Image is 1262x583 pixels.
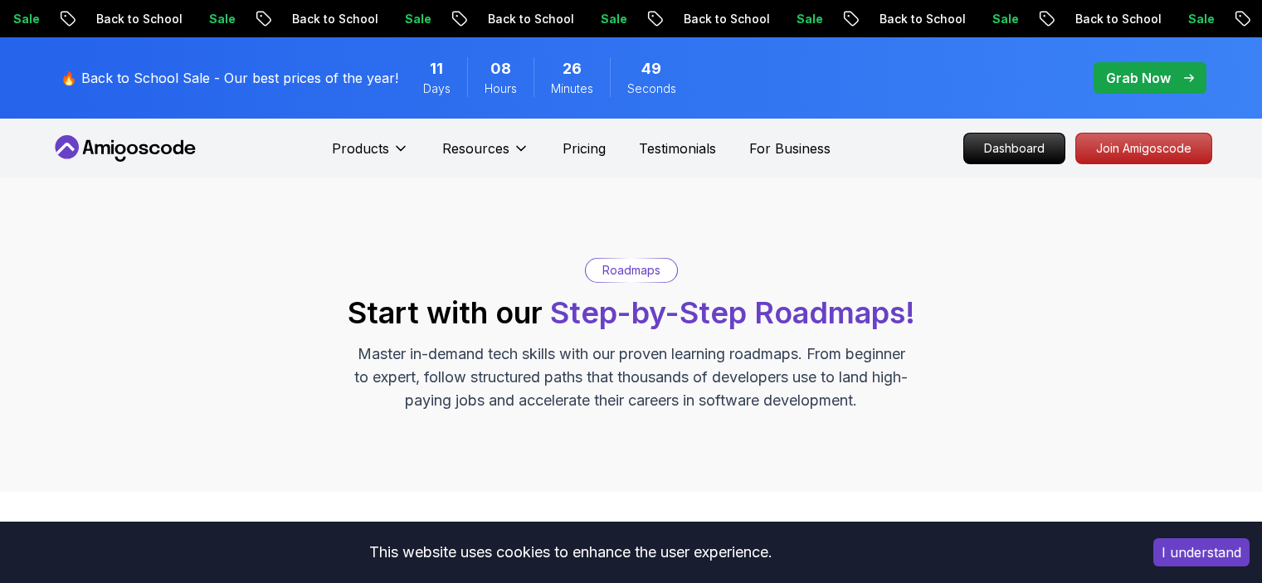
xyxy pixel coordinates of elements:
[353,343,910,412] p: Master in-demand tech skills with our proven learning roadmaps. From beginner to expert, follow s...
[212,11,324,27] p: Back to School
[485,80,517,97] span: Hours
[1153,538,1250,566] button: Accept cookies
[12,534,1128,571] div: This website uses cookies to enhance the user experience.
[407,11,520,27] p: Back to School
[749,138,831,158] a: For Business
[332,138,409,172] button: Products
[995,11,1108,27] p: Back to School
[563,138,606,158] a: Pricing
[61,68,398,88] p: 🔥 Back to School Sale - Our best prices of the year!
[550,294,915,331] span: Step-by-Step Roadmaps!
[716,11,769,27] p: Sale
[627,80,676,97] span: Seconds
[799,11,912,27] p: Back to School
[348,296,915,329] h2: Start with our
[1108,11,1161,27] p: Sale
[442,138,529,172] button: Resources
[641,57,661,80] span: 49 Seconds
[442,138,509,158] p: Resources
[963,133,1065,164] a: Dashboard
[423,80,451,97] span: Days
[1075,133,1212,164] a: Join Amigoscode
[490,57,511,80] span: 8 Hours
[324,11,378,27] p: Sale
[563,57,582,80] span: 26 Minutes
[1106,68,1171,88] p: Grab Now
[129,11,182,27] p: Sale
[16,11,129,27] p: Back to School
[430,57,443,80] span: 11 Days
[639,138,716,158] a: Testimonials
[520,11,573,27] p: Sale
[332,138,389,158] p: Products
[912,11,965,27] p: Sale
[1076,134,1211,163] p: Join Amigoscode
[602,262,660,279] p: Roadmaps
[551,80,593,97] span: Minutes
[603,11,716,27] p: Back to School
[964,134,1065,163] p: Dashboard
